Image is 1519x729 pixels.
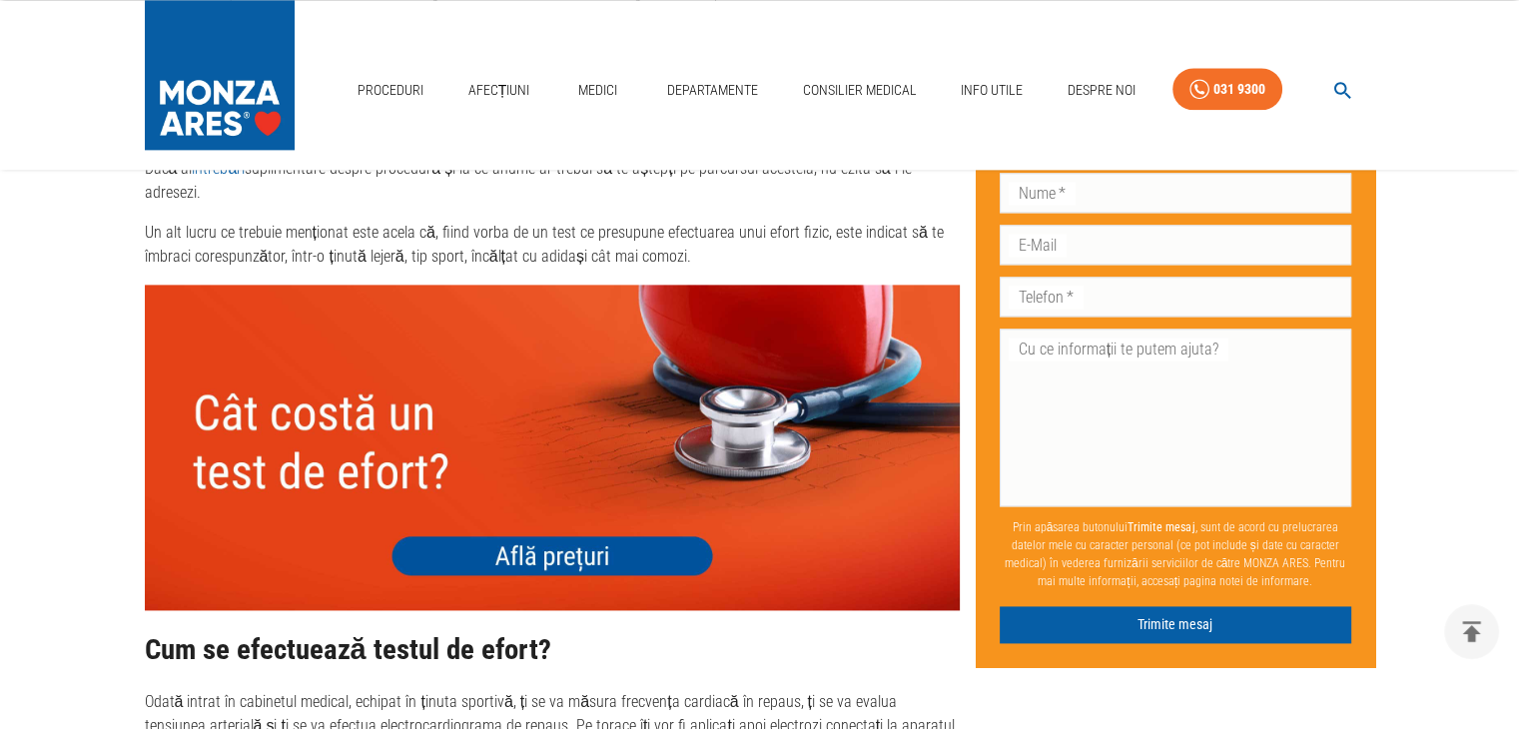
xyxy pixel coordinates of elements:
[1172,68,1282,111] a: 031 9300
[1444,604,1499,659] button: delete
[1000,511,1351,599] p: Prin apăsarea butonului , sunt de acord cu prelucrarea datelor mele cu caracter personal (ce pot ...
[1000,607,1351,644] button: Trimite mesaj
[145,285,960,610] img: null
[1128,521,1194,535] b: Trimite mesaj
[350,70,431,111] a: Proceduri
[659,70,766,111] a: Departamente
[1060,70,1143,111] a: Despre Noi
[145,634,960,666] h2: Cum se efectuează testul de efort?
[460,70,538,111] a: Afecțiuni
[1213,77,1265,102] div: 031 9300
[145,157,960,205] p: Dacă ai suplimentare despre procedură și la ce anume ar trebui să te aștepți pe parcursul acestei...
[794,70,924,111] a: Consilier Medical
[953,70,1031,111] a: Info Utile
[566,70,630,111] a: Medici
[145,221,960,269] p: Un alt lucru ce trebuie menționat este acela că, fiind vorba de un test ce presupune efectuarea u...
